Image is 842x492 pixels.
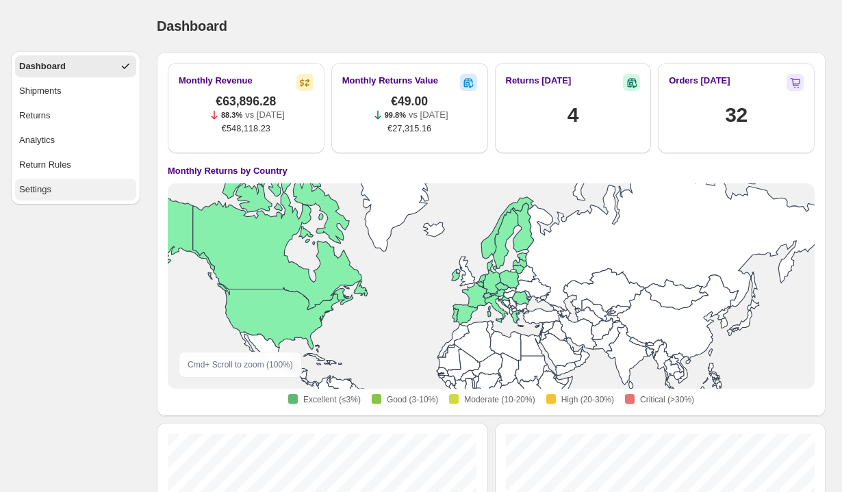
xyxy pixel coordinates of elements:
div: Shipments [19,84,61,98]
h2: Orders [DATE] [669,74,730,88]
p: vs [DATE] [409,108,448,122]
span: 88.3% [221,111,242,119]
div: Settings [19,183,51,196]
div: Returns [19,109,51,122]
button: Shipments [15,80,136,102]
h1: 4 [567,101,578,129]
h2: Monthly Revenue [179,74,253,88]
h4: Monthly Returns by Country [168,164,288,178]
span: Critical (>30%) [640,394,694,405]
div: Cmd + Scroll to zoom ( 100 %) [179,352,302,378]
h2: Monthly Returns Value [342,74,438,88]
h2: Returns [DATE] [506,74,572,88]
div: Dashboard [19,60,66,73]
span: €27,315.16 [387,122,431,135]
span: Excellent (≤3%) [303,394,361,405]
p: vs [DATE] [245,108,285,122]
button: Analytics [15,129,136,151]
h1: 32 [725,101,748,129]
span: High (20-30%) [561,394,614,405]
span: Good (3-10%) [387,394,438,405]
span: 99.8% [385,111,406,119]
div: Analytics [19,133,55,147]
button: Returns [15,105,136,127]
span: Dashboard [157,18,227,34]
div: Return Rules [19,158,71,172]
span: €548,118.23 [222,122,270,135]
button: Dashboard [15,55,136,77]
button: Settings [15,179,136,200]
button: Return Rules [15,154,136,176]
span: Moderate (10-20%) [464,394,535,405]
span: €49.00 [391,94,428,108]
span: €63,896.28 [216,94,276,108]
